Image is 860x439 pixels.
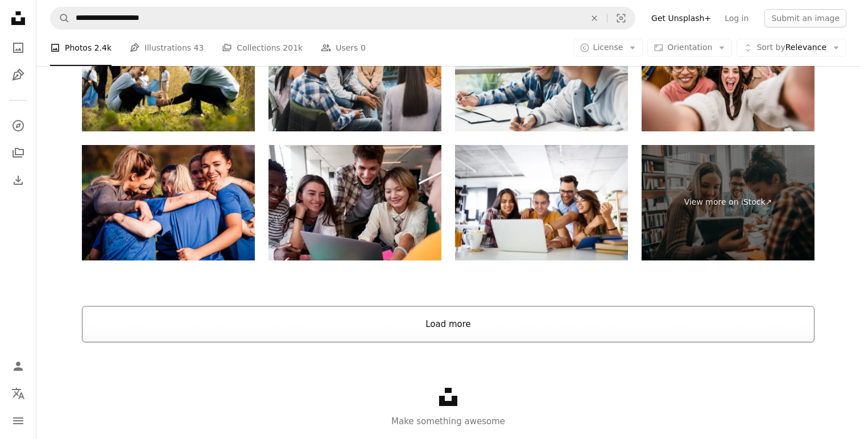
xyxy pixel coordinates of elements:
[268,16,441,131] img: Young man is honest
[582,7,607,29] button: Clear
[7,355,30,378] a: Log in / Sign up
[7,114,30,137] a: Explore
[82,145,255,260] img: Female Rugby Players Together in a Huddle
[647,39,732,57] button: Orientation
[51,7,70,29] button: Search Unsplash
[7,7,30,32] a: Home — Unsplash
[642,16,814,131] img: Multiracial friends taking big group selfie shot smiling at camera - Laughing young people standi...
[756,42,826,53] span: Relevance
[222,30,303,66] a: Collections 201k
[7,36,30,59] a: Photos
[130,30,204,66] a: Illustrations 43
[7,142,30,164] a: Collections
[455,145,628,260] img: Multiracial young people enjoying group study at table.
[667,43,712,52] span: Orientation
[593,43,623,52] span: License
[607,7,635,29] button: Visual search
[82,306,814,342] button: Load more
[36,415,860,428] p: Make something awesome
[7,382,30,405] button: Language
[82,16,255,131] img: Two diverse activists working together to plant more trees and greenery
[644,9,718,27] a: Get Unsplash+
[268,145,441,260] img: Multiracial group of university students sitting in the cafeteria studying together after classes.
[7,169,30,192] a: Download History
[194,42,204,54] span: 43
[718,9,755,27] a: Log in
[283,42,303,54] span: 201k
[737,39,846,57] button: Sort byRelevance
[756,43,785,52] span: Sort by
[573,39,643,57] button: License
[361,42,366,54] span: 0
[321,30,366,66] a: Users 0
[50,7,635,30] form: Find visuals sitewide
[7,409,30,432] button: Menu
[7,64,30,86] a: Illustrations
[642,145,814,260] a: View more on iStock↗
[764,9,846,27] button: Submit an image
[455,16,628,131] img: Male high school friends studying together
